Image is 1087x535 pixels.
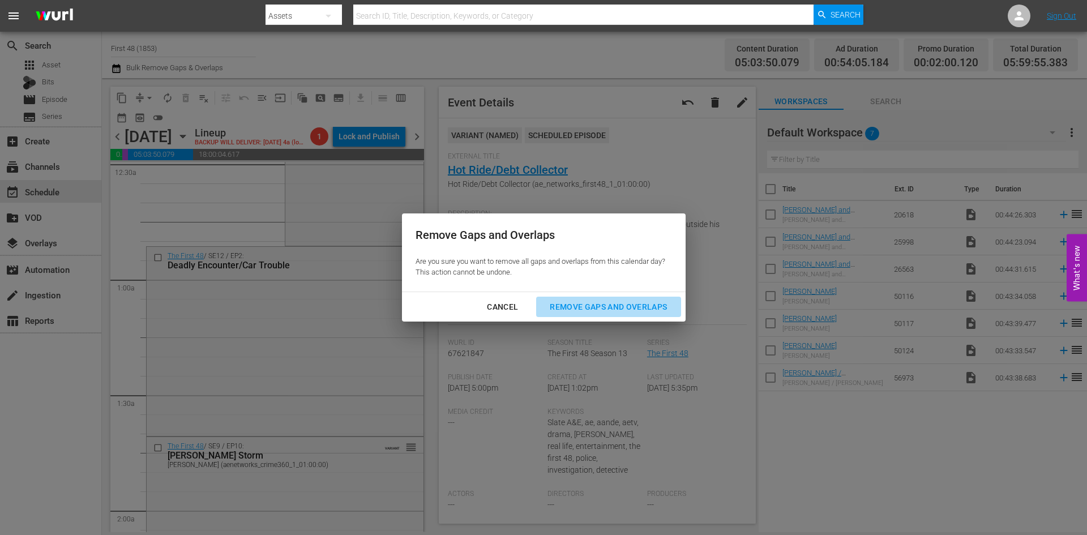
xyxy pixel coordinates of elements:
div: Cancel [478,300,527,314]
button: Open Feedback Widget [1067,234,1087,301]
img: ans4CAIJ8jUAAAAAAAAAAAAAAAAAAAAAAAAgQb4GAAAAAAAAAAAAAAAAAAAAAAAAJMjXAAAAAAAAAAAAAAAAAAAAAAAAgAT5G... [27,3,82,29]
button: Cancel [473,297,532,318]
p: This action cannot be undone. [416,267,665,278]
button: Remove Gaps and Overlaps [536,297,681,318]
span: menu [7,9,20,23]
p: Are you sure you want to remove all gaps and overlaps from this calendar day? [416,256,665,267]
div: Remove Gaps and Overlaps [416,227,665,243]
a: Sign Out [1047,11,1076,20]
div: Remove Gaps and Overlaps [541,300,676,314]
span: Search [831,5,861,25]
